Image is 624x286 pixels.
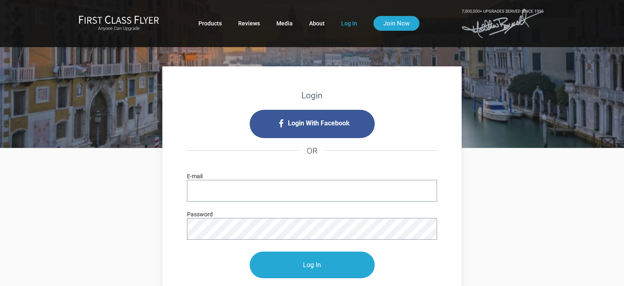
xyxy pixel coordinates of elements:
input: Log In [250,252,375,278]
a: Join Now [373,16,419,31]
a: First Class FlyerAnyone Can Upgrade [79,15,159,32]
a: Media [276,16,293,31]
a: Products [198,16,222,31]
a: Log In [341,16,357,31]
a: About [309,16,325,31]
h4: OR [187,138,437,163]
i: Login with Facebook [250,110,375,138]
small: Anyone Can Upgrade [79,26,159,32]
strong: Login [301,91,323,100]
a: Reviews [238,16,260,31]
label: E-mail [187,172,203,181]
label: Password [187,210,213,219]
span: Login With Facebook [288,117,350,130]
img: First Class Flyer [79,15,159,24]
